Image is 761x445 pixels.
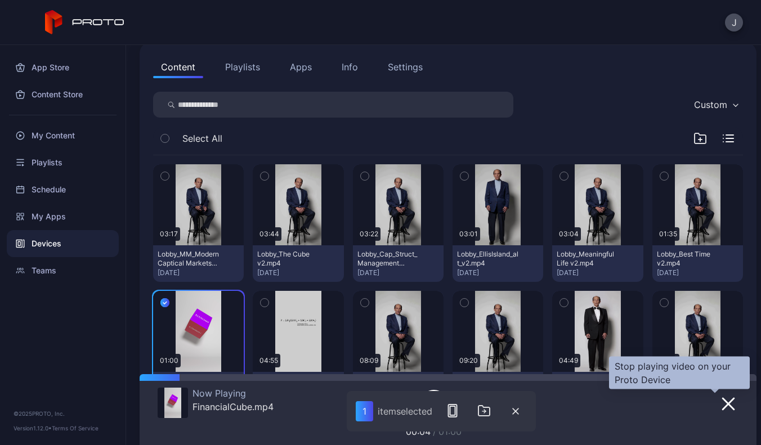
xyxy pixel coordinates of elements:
[688,92,743,118] button: Custom
[342,60,358,74] div: Info
[552,245,643,282] button: Lobby_Meaningful Life v2.mp4[DATE]
[282,56,320,78] button: Apps
[257,250,319,268] div: Lobby_The Cube v2.mp4
[193,401,274,412] div: FinancialCube.mp4
[182,132,222,145] span: Select All
[380,56,431,78] button: Settings
[378,406,432,417] div: item selected
[153,372,244,408] button: FinancialCube.mp4[DATE]
[253,372,343,408] button: Lobby_MM_Access to Capital v2.mp4[DATE]
[7,230,119,257] a: Devices
[557,250,619,268] div: Lobby_Meaningful Life v2.mp4
[7,176,119,203] a: Schedule
[217,56,268,78] button: Playlists
[406,426,431,437] span: 00:04
[657,250,719,268] div: Lobby_Best Time v2.mp4
[7,54,119,81] a: App Store
[7,149,119,176] a: Playlists
[388,60,423,74] div: Settings
[453,372,543,408] button: Lobby_Best Investor Social Scientist-.mp4[DATE]
[353,245,444,282] button: Lobby_Cap_Struct_Management v2.mp4[DATE]
[257,268,339,277] div: [DATE]
[153,245,244,282] button: Lobby_MM_Modern Captical Markets v2.mp4[DATE]
[557,268,638,277] div: [DATE]
[433,426,436,437] span: /
[334,56,366,78] button: Info
[193,388,274,399] div: Now Playing
[356,401,373,421] div: 1
[7,122,119,149] a: My Content
[457,268,539,277] div: [DATE]
[14,409,112,418] div: © 2025 PROTO, Inc.
[14,425,52,431] span: Version 1.12.0 •
[7,257,119,284] a: Teams
[353,372,444,408] button: Lobby_MM_Access to Capital.mp4[DATE]
[652,245,743,282] button: Lobby_Best Time v2.mp4[DATE]
[552,372,643,408] button: Lobby_EllisIsland.mp4[DATE]
[7,203,119,230] a: My Apps
[725,14,743,32] button: J
[357,268,439,277] div: [DATE]
[438,426,462,437] span: 01:00
[7,81,119,108] a: Content Store
[457,250,519,268] div: Lobby_EllisIsland_alt_v2.mp4
[52,425,99,431] a: Terms Of Service
[694,99,727,110] div: Custom
[657,268,738,277] div: [DATE]
[158,268,239,277] div: [DATE]
[153,56,203,78] button: Content
[253,245,343,282] button: Lobby_The Cube v2.mp4[DATE]
[158,250,220,268] div: Lobby_MM_Modern Captical Markets v2.mp4
[453,245,543,282] button: Lobby_EllisIsland_alt_v2.mp4[DATE]
[615,359,744,386] div: Stop playing video on your Proto Device
[357,250,419,268] div: Lobby_Cap_Struct_Management v2.mp4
